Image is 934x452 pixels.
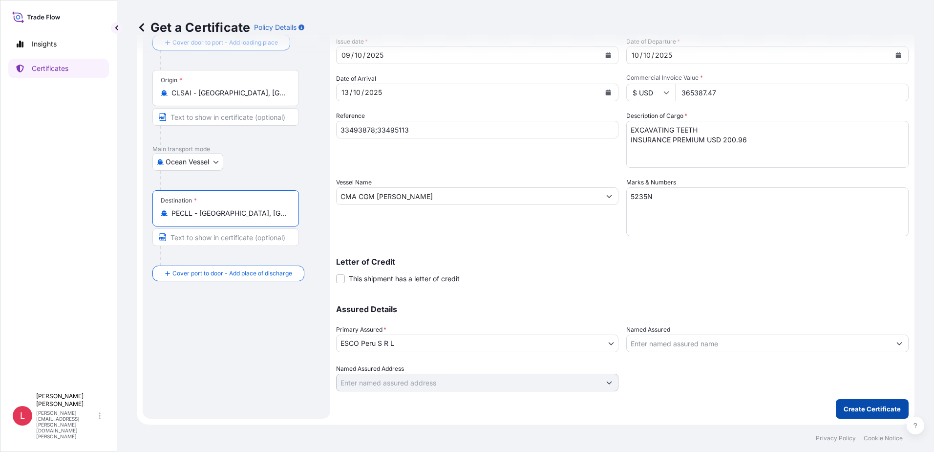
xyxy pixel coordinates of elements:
div: year, [365,49,384,61]
button: Calendar [600,47,616,63]
span: ESCO Peru S R L [340,339,394,348]
p: Insights [32,39,57,49]
button: Show suggestions [600,187,618,205]
a: Privacy Policy [816,434,856,442]
p: [PERSON_NAME][EMAIL_ADDRESS][PERSON_NAME][DOMAIN_NAME][PERSON_NAME] [36,410,97,439]
button: Cover port to door - Add place of discharge [152,266,304,281]
button: ESCO Peru S R L [336,335,618,352]
input: Text to appear on certificate [152,228,299,246]
span: Primary Assured [336,325,386,335]
input: Enter booking reference [336,121,618,138]
label: Marks & Numbers [626,178,676,187]
div: / [351,49,354,61]
label: Vessel Name [336,178,372,187]
label: Reference [336,111,365,121]
span: L [20,411,25,421]
p: Main transport mode [152,145,320,153]
label: Description of Cargo [626,111,687,121]
div: day, [340,87,350,98]
div: day, [340,49,351,61]
label: Named Assured Address [336,364,404,374]
div: / [640,49,642,61]
div: Destination [161,197,197,204]
p: Assured Details [336,305,909,313]
button: Show suggestions [891,335,908,352]
div: month, [352,87,361,98]
label: Named Assured [626,325,670,335]
div: / [350,87,352,98]
span: Ocean Vessel [166,157,209,167]
button: Create Certificate [836,399,909,419]
p: Create Certificate [844,404,901,414]
a: Insights [8,34,109,54]
span: This shipment has a letter of credit [349,274,460,284]
div: / [361,87,364,98]
button: Select transport [152,153,223,171]
span: Cover port to door - Add place of discharge [172,269,292,278]
div: / [363,49,365,61]
button: Calendar [600,85,616,100]
p: [PERSON_NAME] [PERSON_NAME] [36,392,97,408]
button: Calendar [891,47,906,63]
input: Text to appear on certificate [152,108,299,126]
div: / [652,49,654,61]
input: Named Assured Address [337,374,600,391]
p: Get a Certificate [137,20,250,35]
div: month, [354,49,363,61]
div: day, [631,49,640,61]
div: month, [642,49,652,61]
button: Show suggestions [600,374,618,391]
span: Date of Arrival [336,74,376,84]
div: year, [364,87,383,98]
p: Policy Details [254,23,297,32]
input: Enter amount [675,84,909,101]
div: Origin [161,76,182,84]
a: Certificates [8,59,109,78]
a: Cookie Notice [864,434,903,442]
p: Certificates [32,64,68,73]
input: Assured Name [627,335,891,352]
span: Commercial Invoice Value [626,74,909,82]
p: Letter of Credit [336,258,909,266]
input: Origin [171,88,287,98]
div: year, [654,49,673,61]
input: Type to search vessel name or IMO [337,187,600,205]
input: Destination [171,208,287,218]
